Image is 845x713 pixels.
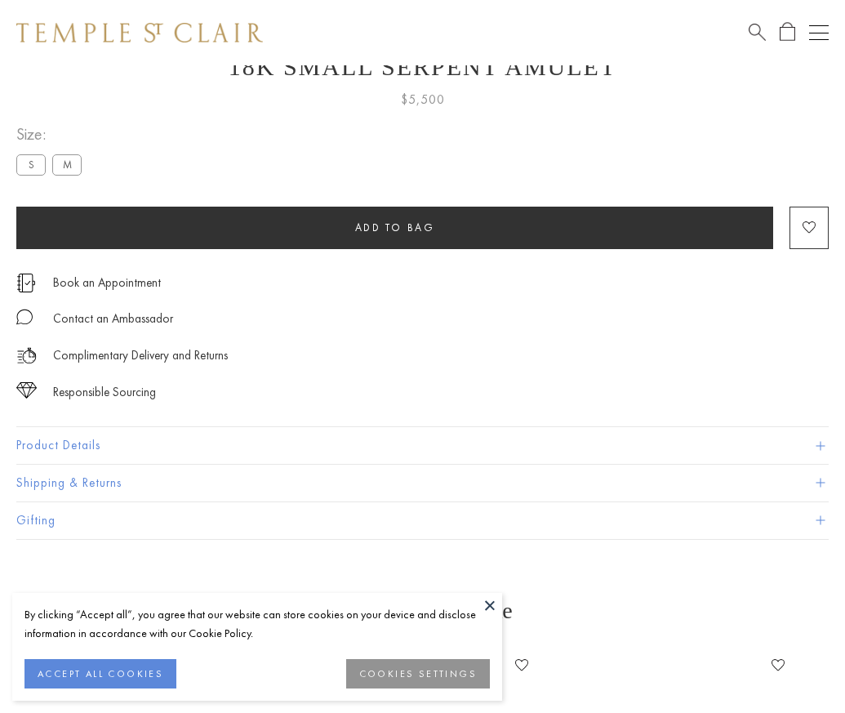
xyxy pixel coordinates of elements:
[16,345,37,366] img: icon_delivery.svg
[53,309,173,329] div: Contact an Ambassador
[53,382,156,403] div: Responsible Sourcing
[52,154,82,175] label: M
[53,345,228,366] p: Complimentary Delivery and Returns
[16,309,33,325] img: MessageIcon-01_2.svg
[355,221,435,234] span: Add to bag
[24,605,490,643] div: By clicking “Accept all”, you agree that our website can store cookies on your device and disclos...
[24,659,176,688] button: ACCEPT ALL COOKIES
[16,382,37,399] img: icon_sourcing.svg
[16,274,36,292] img: icon_appointment.svg
[16,121,88,148] span: Size:
[749,22,766,42] a: Search
[16,207,773,249] button: Add to bag
[809,23,829,42] button: Open navigation
[16,502,829,539] button: Gifting
[53,274,161,292] a: Book an Appointment
[16,465,829,501] button: Shipping & Returns
[401,89,445,110] span: $5,500
[16,23,263,42] img: Temple St. Clair
[346,659,490,688] button: COOKIES SETTINGS
[16,427,829,464] button: Product Details
[16,53,829,81] h1: 18K Small Serpent Amulet
[780,22,795,42] a: Open Shopping Bag
[16,154,46,175] label: S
